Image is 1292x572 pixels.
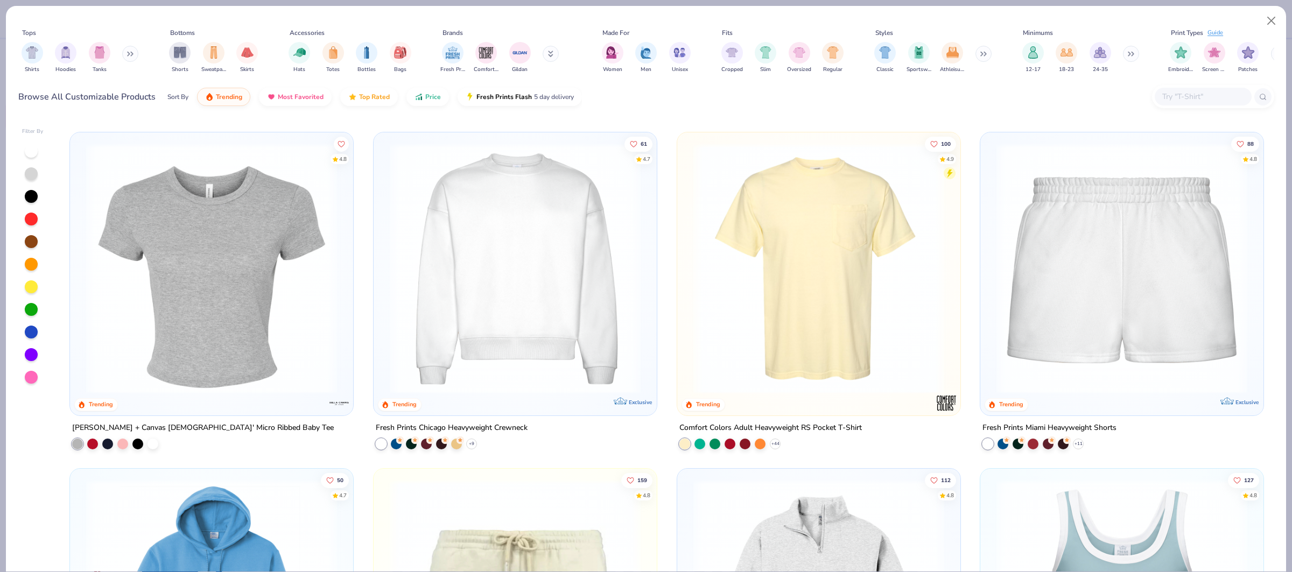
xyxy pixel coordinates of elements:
[1168,66,1193,74] span: Embroidery
[603,66,622,74] span: Women
[278,93,324,101] span: Most Favorited
[356,42,377,74] button: filter button
[290,28,325,38] div: Accessories
[1022,42,1044,74] div: filter for 12-17
[721,42,743,74] div: filter for Cropped
[1168,42,1193,74] div: filter for Embroidery
[1248,142,1254,147] span: 88
[474,42,498,74] div: filter for Comfort Colors
[755,42,776,74] button: filter button
[339,156,347,164] div: 4.8
[787,42,811,74] button: filter button
[823,66,842,74] span: Regular
[26,46,38,59] img: Shirts Image
[1093,66,1108,74] span: 24-35
[293,66,305,74] span: Hats
[339,491,347,499] div: 4.7
[267,93,276,101] img: most_fav.gif
[641,142,647,147] span: 61
[348,93,357,101] img: TopRated.gif
[474,42,498,74] button: filter button
[22,28,36,38] div: Tops
[760,46,771,59] img: Slim Image
[721,66,743,74] span: Cropped
[328,392,350,414] img: Bella + Canvas logo
[940,42,965,74] button: filter button
[201,42,226,74] button: filter button
[913,46,925,59] img: Sportswear Image
[925,472,956,488] button: Like
[22,42,43,74] button: filter button
[322,42,344,74] button: filter button
[1056,42,1077,74] div: filter for 18-23
[787,42,811,74] div: filter for Oversized
[172,66,188,74] span: Shorts
[201,42,226,74] div: filter for Sweatpants
[1207,29,1223,38] div: Guide
[1202,42,1227,74] button: filter button
[208,46,220,59] img: Sweatpants Image
[624,137,652,152] button: Like
[907,66,931,74] span: Sportswear
[679,421,862,435] div: Comfort Colors Adult Heavyweight RS Pocket T-Shirt
[1094,46,1106,59] img: 24-35 Image
[1026,66,1041,74] span: 12-17
[1056,42,1077,74] button: filter button
[394,66,406,74] span: Bags
[946,491,954,499] div: 4.8
[1061,46,1073,59] img: 18-23 Image
[18,90,156,103] div: Browse All Customizable Products
[167,92,188,102] div: Sort By
[443,28,463,38] div: Brands
[334,137,349,152] button: Like
[640,46,652,59] img: Men Image
[289,42,310,74] button: filter button
[602,42,623,74] div: filter for Women
[669,42,691,74] button: filter button
[170,28,195,38] div: Bottoms
[1202,42,1227,74] div: filter for Screen Print
[376,421,528,435] div: Fresh Prints Chicago Heavyweight Crewneck
[1250,491,1258,499] div: 4.8
[476,93,532,101] span: Fresh Prints Flash
[327,46,339,59] img: Totes Image
[169,42,191,74] button: filter button
[72,421,334,435] div: [PERSON_NAME] + Canvas [DEMOGRAPHIC_DATA]' Micro Ribbed Baby Tee
[326,66,340,74] span: Totes
[643,491,650,499] div: 4.8
[1171,28,1203,38] div: Print Types
[637,477,647,483] span: 159
[1238,66,1258,74] span: Patches
[940,42,965,74] div: filter for Athleisure
[876,66,894,74] span: Classic
[641,66,651,74] span: Men
[726,46,738,59] img: Cropped Image
[946,46,959,59] img: Athleisure Image
[293,46,306,59] img: Hats Image
[875,28,893,38] div: Styles
[440,42,465,74] button: filter button
[982,421,1117,435] div: Fresh Prints Miami Heavyweight Shorts
[1090,42,1111,74] button: filter button
[1261,11,1282,31] button: Close
[25,66,39,74] span: Shirts
[946,156,954,164] div: 4.9
[673,46,686,59] img: Unisex Image
[760,66,771,74] span: Slim
[534,91,574,103] span: 5 day delivery
[445,45,461,61] img: Fresh Prints Image
[787,66,811,74] span: Oversized
[94,46,106,59] img: Tanks Image
[169,42,191,74] div: filter for Shorts
[822,42,844,74] button: filter button
[425,93,441,101] span: Price
[1202,66,1227,74] span: Screen Print
[512,66,528,74] span: Gildan
[357,66,376,74] span: Bottles
[440,66,465,74] span: Fresh Prints
[1022,42,1044,74] button: filter button
[469,441,474,447] span: + 9
[925,137,956,152] button: Like
[907,42,931,74] button: filter button
[1175,46,1187,59] img: Embroidery Image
